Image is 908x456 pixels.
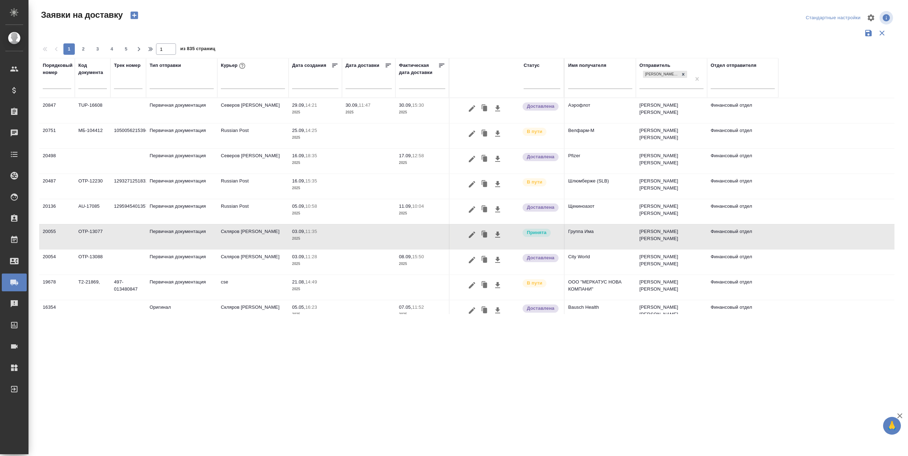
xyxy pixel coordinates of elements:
[478,177,492,191] button: Клонировать
[565,250,636,275] td: City World
[217,275,289,300] td: cse
[412,254,424,259] p: 15:50
[527,103,554,110] p: Доставлена
[292,159,338,166] p: 2025
[522,253,560,263] div: Документы доставлены, фактическая дата доставки проставиться автоматически
[146,199,217,224] td: Первичная документация
[565,98,636,123] td: Аэрофлот
[399,254,412,259] p: 08.09,
[412,203,424,209] p: 10:04
[412,304,424,310] p: 11:52
[399,159,445,166] p: 2025
[707,300,778,325] td: Финансовый отдел
[346,102,359,108] p: 30.09,
[106,46,118,53] span: 4
[636,300,707,325] td: [PERSON_NAME] [PERSON_NAME]
[527,229,546,236] p: Принята
[466,304,478,317] button: Редактировать
[636,123,707,148] td: [PERSON_NAME] [PERSON_NAME]
[217,123,289,148] td: Russian Post
[75,174,110,199] td: OTP-12230
[110,199,146,224] td: 12959454013577
[217,174,289,199] td: Russian Post
[412,102,424,108] p: 15:30
[478,102,492,115] button: Клонировать
[565,199,636,224] td: Щекиноазот
[522,203,560,212] div: Документы доставлены, фактическая дата доставки проставиться автоматически
[346,62,379,69] div: Дата доставки
[527,153,554,160] p: Доставлена
[862,26,875,40] button: Сохранить фильтры
[399,311,445,318] p: 2025
[527,280,542,287] p: В пути
[126,9,143,21] button: Создать
[146,149,217,174] td: Первичная документация
[92,43,103,55] button: 3
[150,62,181,69] div: Тип отправки
[39,98,75,123] td: 20847
[217,149,289,174] td: Северов [PERSON_NAME]
[466,203,478,216] button: Редактировать
[527,305,554,312] p: Доставлена
[399,62,438,76] div: Фактическая дата доставки
[399,210,445,217] p: 2025
[217,224,289,249] td: Скляров [PERSON_NAME]
[146,275,217,300] td: Первичная документация
[75,98,110,123] td: TUP-16608
[292,185,338,192] p: 2025
[305,178,317,184] p: 15:35
[292,102,305,108] p: 29.09,
[292,286,338,293] p: 2025
[292,134,338,141] p: 2025
[39,250,75,275] td: 20054
[883,417,901,435] button: 🙏
[39,224,75,249] td: 20055
[305,254,317,259] p: 11:28
[146,174,217,199] td: Первичная документация
[146,224,217,249] td: Первичная документация
[75,123,110,148] td: МБ-104412
[78,43,89,55] button: 2
[110,123,146,148] td: 10500562153949
[399,260,445,267] p: 2025
[639,62,670,69] div: Отправитель
[804,12,862,23] div: split button
[180,44,215,55] span: из 835 страниц
[305,304,317,310] p: 16:23
[292,62,326,69] div: Дата создания
[305,279,317,285] p: 14:49
[359,102,370,108] p: 11:47
[120,43,132,55] button: 5
[399,203,412,209] p: 11.09,
[292,109,338,116] p: 2025
[221,61,247,70] div: Курьер
[292,254,305,259] p: 03.09,
[568,62,606,69] div: Имя получателя
[346,109,392,116] p: 2025
[643,71,679,78] div: [PERSON_NAME] [PERSON_NAME]
[292,229,305,234] p: 03.09,
[146,300,217,325] td: Оригинал
[707,149,778,174] td: Финансовый отдел
[399,304,412,310] p: 07.05,
[39,9,123,21] span: Заявки на доставку
[39,300,75,325] td: 16354
[478,253,492,267] button: Клонировать
[707,275,778,300] td: Финансовый отдел
[305,153,317,158] p: 18:35
[292,304,305,310] p: 05.05,
[39,149,75,174] td: 20498
[492,102,504,115] button: Скачать
[106,43,118,55] button: 4
[527,254,554,261] p: Доставлена
[565,149,636,174] td: Pfizer
[305,102,317,108] p: 14:21
[114,62,141,69] div: Трек номер
[305,203,317,209] p: 10:58
[39,199,75,224] td: 20136
[565,275,636,300] td: ООО "МЕРКАТУС НОВА КОМПАНИ"
[292,203,305,209] p: 05.09,
[399,109,445,116] p: 2025
[217,98,289,123] td: Северов [PERSON_NAME]
[75,224,110,249] td: OTP-13077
